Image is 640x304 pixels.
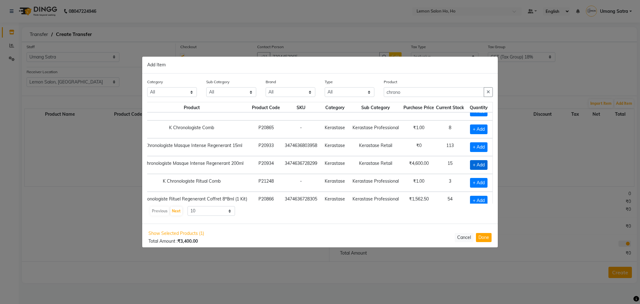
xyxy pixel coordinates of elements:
td: Kerastase Retail [349,138,402,156]
td: P20865 [251,120,281,138]
button: Next [170,207,182,215]
th: Sub Category [349,102,402,113]
td: K Chronologiste Masque Intense Regenerant 200ml [132,156,251,174]
th: Product Code [251,102,281,113]
td: Kerastase [321,156,349,174]
span: Total Amount : [148,238,198,244]
td: - [281,120,321,138]
td: Kerastase [321,138,349,156]
td: 3474636728305 [281,192,321,210]
td: ₹1.00 [402,120,435,138]
span: + Add [470,142,487,152]
td: ₹1.00 [402,174,435,192]
td: Kerastase [321,174,349,192]
td: P20933 [251,138,281,156]
span: Purchase Price [403,105,434,110]
td: 3 [435,174,465,192]
td: Kerastase Retail [349,156,402,174]
td: Kerastase Professional [349,192,402,210]
span: + Add [470,124,487,134]
td: Kerastase Professional [349,120,402,138]
button: Cancel [455,233,473,242]
td: P20866 [251,192,281,210]
td: 8 [435,120,465,138]
button: Done [476,233,492,242]
span: + Add [470,160,487,170]
td: K Chronologiste Comb [132,120,251,138]
td: K Chronologiste Rituel Regenerant Coffret 8*8ml (1 Kit) [132,192,251,210]
label: Sub Category [206,79,229,85]
td: 113 [435,138,465,156]
span: + Add [470,178,487,188]
label: Type [325,79,333,85]
td: P20934 [251,156,281,174]
td: K Chronologiste Ritual Comb [132,174,251,192]
div: Add Item [142,57,498,73]
th: Current Stock [435,102,465,113]
td: ₹1,562.50 [402,192,435,210]
input: Search or Scan Product [384,87,484,97]
b: ₹3,400.00 [177,238,198,244]
td: K Chronologiste Masque Intense Regenerant 15ml [132,138,251,156]
span: + Add [470,196,487,205]
label: Brand [266,79,276,85]
th: Quantity [465,102,492,113]
span: Show Selected Products (1) [148,230,204,237]
td: ₹4,600.00 [402,156,435,174]
td: 15 [435,156,465,174]
td: Kerastase Professional [349,174,402,192]
td: 54 [435,192,465,210]
td: Kerastase [321,120,349,138]
td: 3474636728299 [281,156,321,174]
th: Category [321,102,349,113]
th: SKU [281,102,321,113]
th: Product [132,102,251,113]
td: Kerastase [321,192,349,210]
label: Product [384,79,397,85]
td: ₹0 [402,138,435,156]
td: 3474636803958 [281,138,321,156]
td: - [281,174,321,192]
label: Category [147,79,163,85]
td: P21248 [251,174,281,192]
